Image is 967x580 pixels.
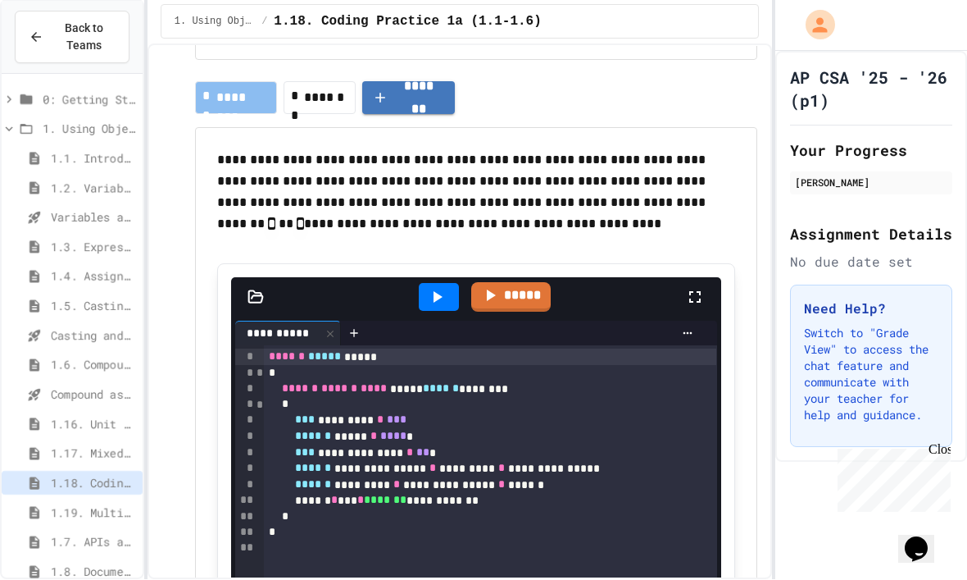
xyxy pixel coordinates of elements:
span: 1. Using Objects and Methods [175,16,255,29]
span: 1.18. Coding Practice 1a (1.1-1.6) [274,12,541,32]
span: 1.16. Unit Summary 1a (1.1-1.6) [51,416,136,433]
span: Back to Teams [53,21,116,55]
iframe: chat widget [898,514,951,564]
span: 1. Using Objects and Methods [43,121,136,138]
span: 0: Getting Started [43,91,136,108]
span: 1.3. Expressions and Output [New] [51,239,136,256]
span: 1.5. Casting and Ranges of Values [51,298,136,315]
div: Chat with us now!Close [7,7,113,104]
h1: AP CSA '25 - '26 (p1) [790,66,952,112]
span: Casting and Ranges of variables - Quiz [51,327,136,345]
div: No due date set [790,253,952,272]
h2: Assignment Details [790,223,952,246]
span: Variables and Data Types - Quiz [51,209,136,226]
span: 1.6. Compound Assignment Operators [51,357,136,374]
span: Compound assignment operators - Quiz [51,386,136,404]
span: / [261,16,267,29]
span: 1.2. Variables and Data Types [51,180,136,197]
p: Switch to "Grade View" to access the chat feature and communicate with your teacher for help and ... [804,326,938,424]
span: 1.17. Mixed Up Code Practice 1.1-1.6 [51,445,136,463]
span: 1.7. APIs and Libraries [51,534,136,551]
span: 1.18. Coding Practice 1a (1.1-1.6) [51,475,136,492]
iframe: chat widget [831,443,951,513]
h3: Need Help? [804,299,938,319]
span: 1.4. Assignment and Input [51,268,136,285]
h2: Your Progress [790,139,952,162]
span: 1.19. Multiple Choice Exercises for Unit 1a (1.1-1.6) [51,505,136,522]
span: 1.1. Introduction to Algorithms, Programming, and Compilers [51,150,136,167]
div: My Account [788,7,839,44]
button: Back to Teams [15,11,129,64]
div: [PERSON_NAME] [795,176,947,190]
